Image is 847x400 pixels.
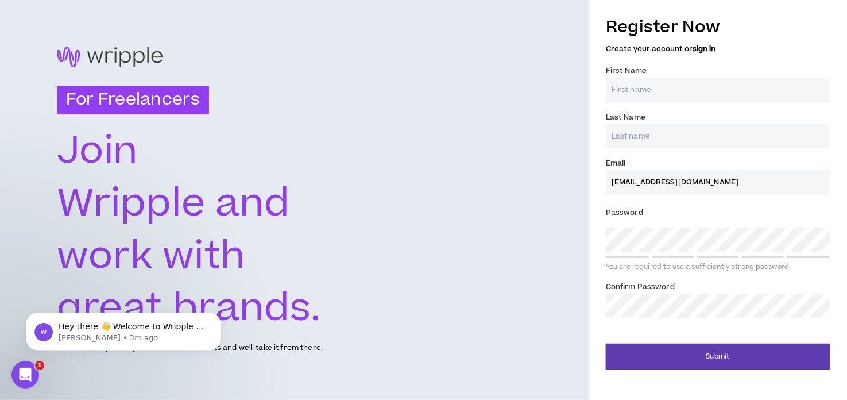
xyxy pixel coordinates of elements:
text: Wripple and [57,176,290,231]
a: sign in [693,44,715,54]
iframe: Intercom notifications message [9,289,238,369]
text: work with [57,229,246,283]
span: 1 [35,361,44,370]
input: Last name [606,124,830,148]
button: Submit [606,344,830,370]
label: Last Name [606,108,645,126]
label: Confirm Password [606,278,675,296]
input: First name [606,78,830,102]
h5: Create your account or [606,45,830,53]
div: You are required to use a sufficiently strong password. [606,263,830,272]
h3: Register Now [606,15,830,39]
label: Email [606,154,626,172]
text: great brands. [57,282,321,336]
label: First Name [606,61,647,80]
span: Password [606,207,643,218]
input: Enter Email [606,170,830,195]
text: Join [57,124,138,178]
iframe: Intercom live chat [11,361,39,389]
h3: For Freelancers [57,86,209,114]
